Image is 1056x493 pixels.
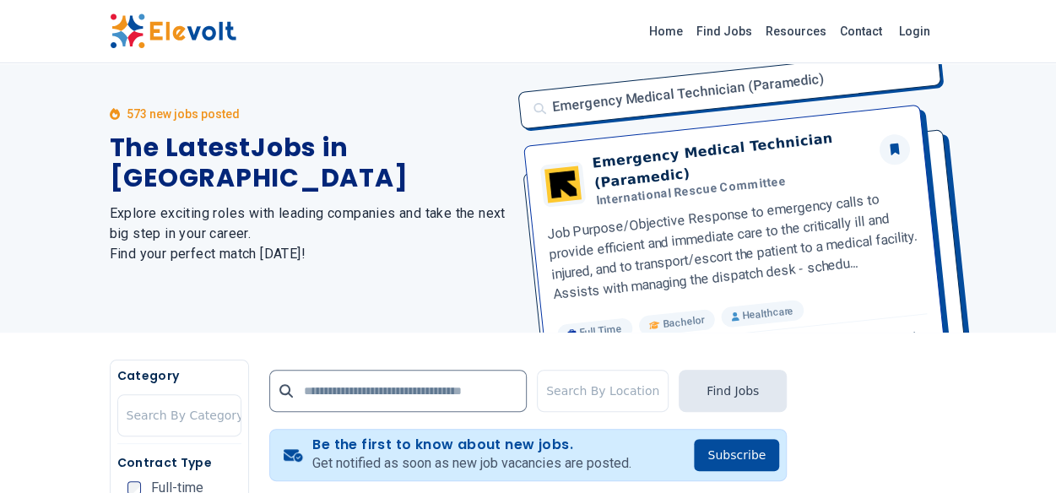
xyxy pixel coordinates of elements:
[110,203,508,264] h2: Explore exciting roles with leading companies and take the next big step in your career. Find you...
[694,439,779,471] button: Subscribe
[889,14,940,48] a: Login
[679,370,787,412] button: Find Jobs
[117,367,241,384] h5: Category
[972,412,1056,493] iframe: Chat Widget
[690,18,759,45] a: Find Jobs
[117,454,241,471] h5: Contract Type
[833,18,889,45] a: Contact
[759,18,833,45] a: Resources
[642,18,690,45] a: Home
[312,436,631,453] h4: Be the first to know about new jobs.
[312,453,631,474] p: Get notified as soon as new job vacancies are posted.
[110,14,236,49] img: Elevolt
[127,106,240,122] p: 573 new jobs posted
[110,133,508,193] h1: The Latest Jobs in [GEOGRAPHIC_DATA]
